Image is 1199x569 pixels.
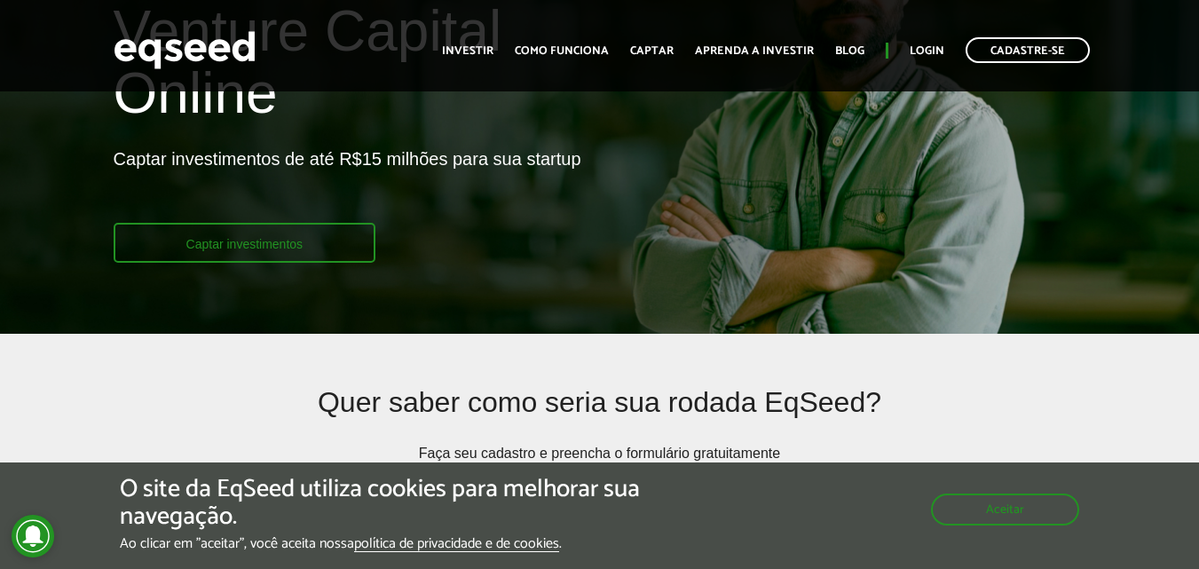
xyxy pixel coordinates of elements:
h5: O site da EqSeed utiliza cookies para melhorar sua navegação. [120,476,695,531]
a: Como funciona [515,45,609,57]
p: Ao clicar em "aceitar", você aceita nossa . [120,535,695,552]
p: Captar investimentos de até R$15 milhões para sua startup [114,148,581,223]
h2: Quer saber como seria sua rodada EqSeed? [213,387,986,445]
a: Login [910,45,944,57]
button: Aceitar [931,494,1079,526]
a: Investir [442,45,493,57]
a: Blog [835,45,864,57]
a: política de privacidade e de cookies [354,537,559,552]
a: Captar investimentos [114,223,376,263]
p: Faça seu cadastro e preencha o formulário gratuitamente para iniciar o [413,445,785,505]
img: EqSeed [114,27,256,74]
a: Cadastre-se [966,37,1090,63]
a: Captar [630,45,674,57]
a: Aprenda a investir [695,45,814,57]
